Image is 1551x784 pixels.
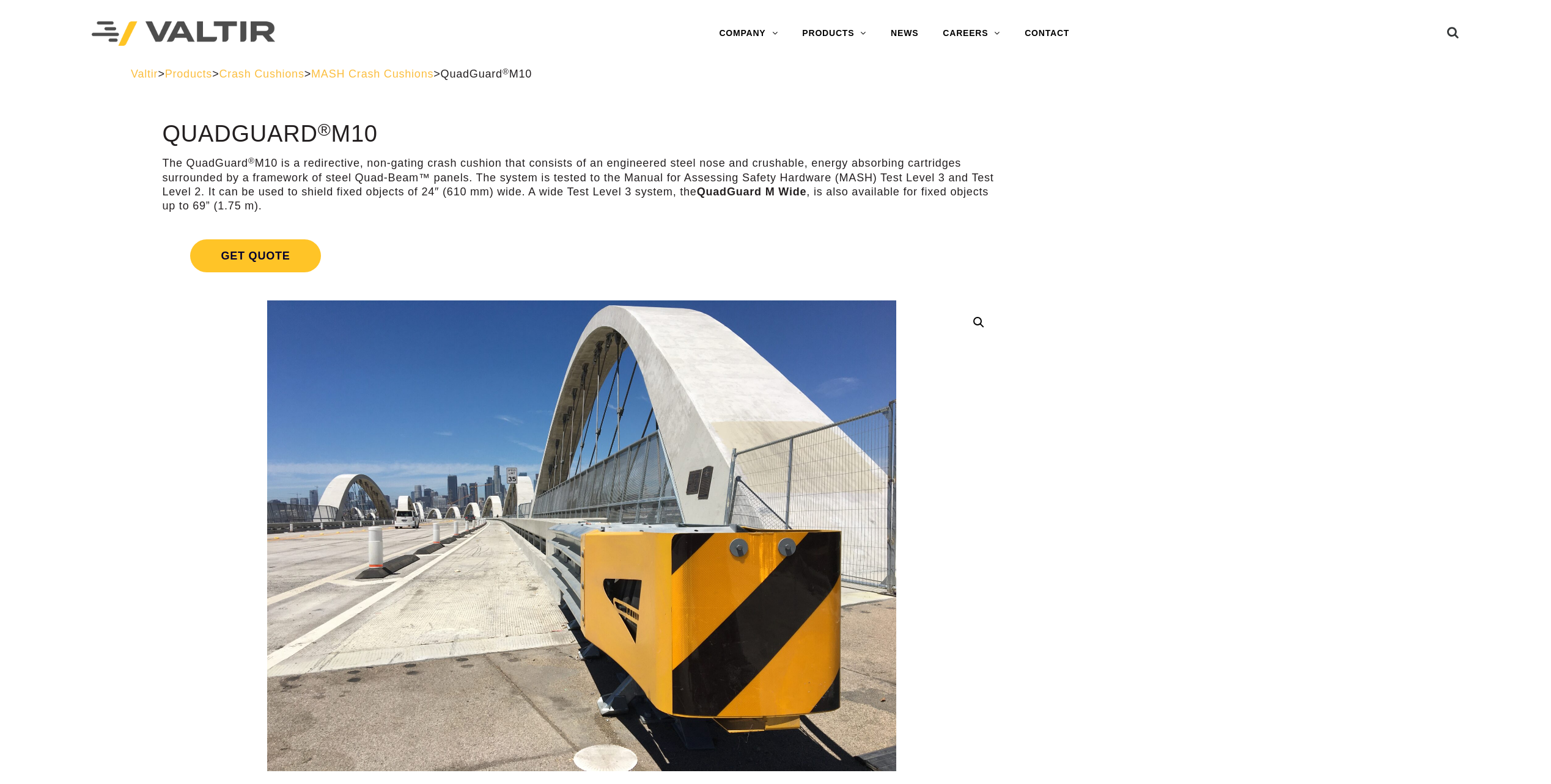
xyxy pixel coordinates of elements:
sup: ® [503,67,509,76]
sup: ® [248,156,255,165]
a: Get Quote [162,225,1001,287]
img: Valtir [92,21,275,46]
p: The QuadGuard M10 is a redirective, non-gating crash cushion that consists of an engineered steel... [162,156,1001,214]
strong: QuadGuard M Wide [697,186,807,198]
a: PRODUCTS [790,21,879,46]
h1: QuadGuard M10 [162,122,1001,147]
a: CAREERS [930,21,1012,46]
span: Get Quote [190,239,320,272]
span: QuadGuard M10 [441,68,532,80]
div: > > > > [131,67,1420,81]
sup: ® [318,120,331,139]
a: Valtir [131,68,158,80]
a: Crash Cushions [219,68,304,80]
a: MASH Crash Cushions [311,68,433,80]
a: COMPANY [707,21,790,46]
a: NEWS [879,21,930,46]
a: Products [165,68,212,80]
a: CONTACT [1012,21,1081,46]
